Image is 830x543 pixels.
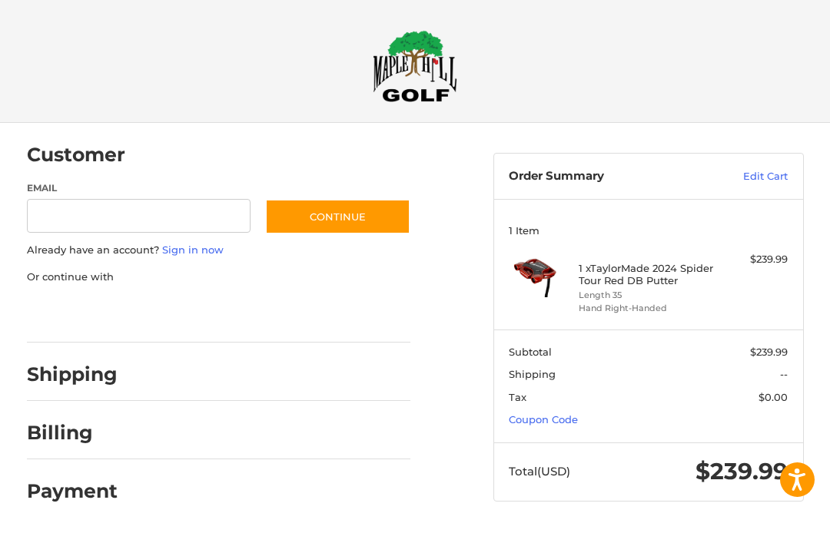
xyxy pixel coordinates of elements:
iframe: PayPal-venmo [282,300,397,327]
h2: Billing [27,421,117,445]
p: Already have an account? [27,243,410,258]
span: Total (USD) [509,464,570,478]
div: $239.99 [718,252,788,267]
iframe: PayPal-paylater [152,300,267,327]
h2: Customer [27,143,125,167]
span: Shipping [509,368,556,380]
p: Or continue with [27,270,410,285]
img: Maple Hill Golf [373,30,457,102]
span: Subtotal [509,346,552,358]
span: Tax [509,391,526,403]
li: Length 35 [579,289,715,302]
a: Edit Cart [699,169,788,184]
h4: 1 x TaylorMade 2024 Spider Tour Red DB Putter [579,262,715,287]
span: $239.99 [750,346,788,358]
span: -- [780,368,788,380]
a: Coupon Code [509,413,578,425]
button: Continue [265,199,410,234]
h3: 1 Item [509,224,788,237]
li: Hand Right-Handed [579,302,715,315]
iframe: PayPal-paypal [22,300,137,327]
span: $0.00 [759,391,788,403]
span: $239.99 [696,457,788,485]
h2: Payment [27,479,118,503]
h3: Order Summary [509,169,699,184]
label: Email [27,181,251,195]
h2: Shipping [27,363,118,386]
a: Sign in now [162,243,224,256]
